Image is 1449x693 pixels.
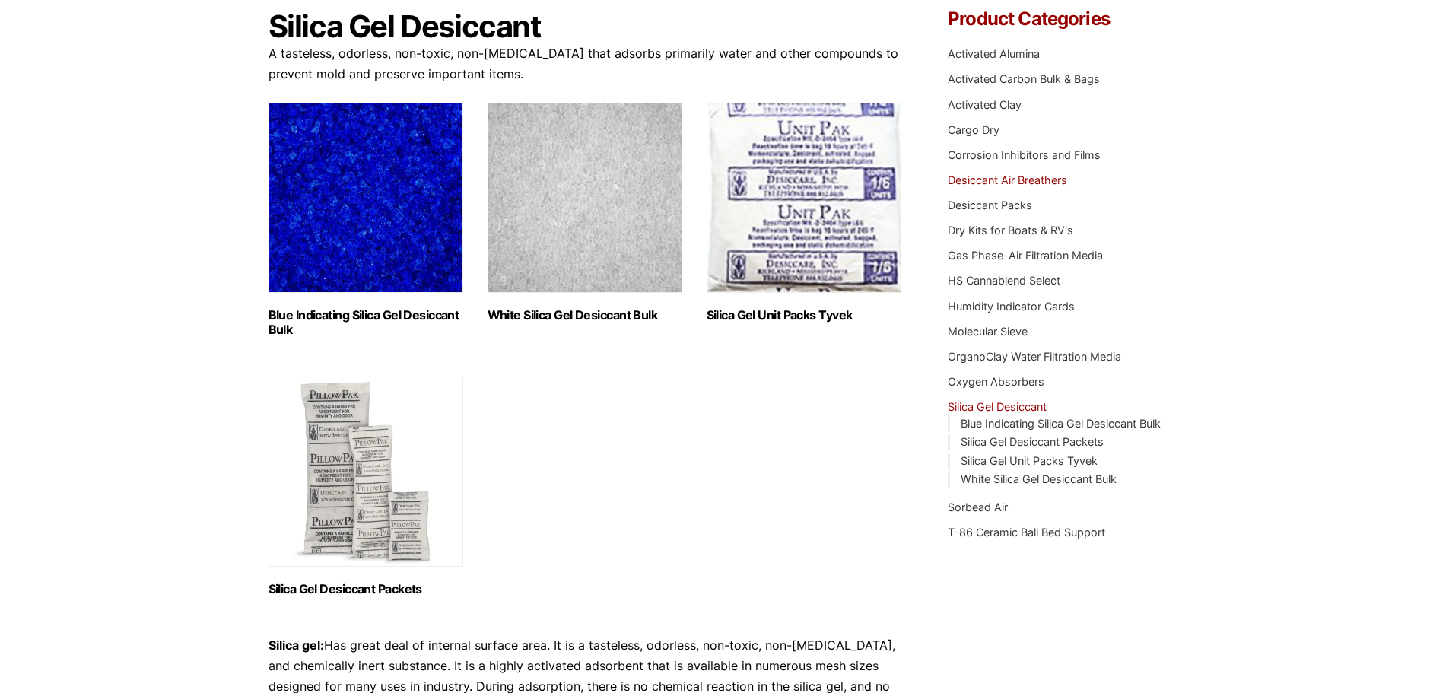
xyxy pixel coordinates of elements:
h2: Silica Gel Desiccant Packets [269,582,463,596]
strong: Silica gel: [269,637,324,653]
a: Silica Gel Desiccant Packets [961,435,1104,448]
a: Humidity Indicator Cards [948,300,1075,313]
a: Dry Kits for Boats & RV's [948,224,1073,237]
a: Visit product category Blue Indicating Silica Gel Desiccant Bulk [269,103,463,337]
a: Visit product category White Silica Gel Desiccant Bulk [488,103,682,323]
a: Silica Gel Desiccant [948,400,1047,413]
a: Gas Phase-Air Filtration Media [948,249,1103,262]
h2: Blue Indicating Silica Gel Desiccant Bulk [269,308,463,337]
h2: White Silica Gel Desiccant Bulk [488,308,682,323]
h1: Silica Gel Desiccant [269,10,903,43]
img: White Silica Gel Desiccant Bulk [488,103,682,293]
a: Visit product category Silica Gel Unit Packs Tyvek [707,103,901,323]
img: Blue Indicating Silica Gel Desiccant Bulk [269,103,463,293]
a: Oxygen Absorbers [948,375,1044,388]
a: T-86 Ceramic Ball Bed Support [948,526,1105,539]
a: Blue Indicating Silica Gel Desiccant Bulk [961,417,1161,430]
h4: Product Categories [948,10,1180,28]
a: Activated Clay [948,98,1022,111]
img: Silica Gel Unit Packs Tyvek [707,103,901,293]
a: Silica Gel Unit Packs Tyvek [961,454,1098,467]
a: OrganoClay Water Filtration Media [948,350,1121,363]
a: Activated Alumina [948,47,1040,60]
a: HS Cannablend Select [948,274,1060,287]
a: Visit product category Silica Gel Desiccant Packets [269,377,463,596]
a: Cargo Dry [948,123,999,136]
a: Molecular Sieve [948,325,1028,338]
a: Sorbead Air [948,501,1008,513]
h2: Silica Gel Unit Packs Tyvek [707,308,901,323]
a: Desiccant Packs [948,199,1032,211]
a: White Silica Gel Desiccant Bulk [961,472,1117,485]
img: Silica Gel Desiccant Packets [269,377,463,567]
a: Corrosion Inhibitors and Films [948,148,1101,161]
p: A tasteless, odorless, non-toxic, non-[MEDICAL_DATA] that adsorbs primarily water and other compo... [269,43,903,84]
a: Desiccant Air Breathers [948,173,1067,186]
a: Activated Carbon Bulk & Bags [948,72,1100,85]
